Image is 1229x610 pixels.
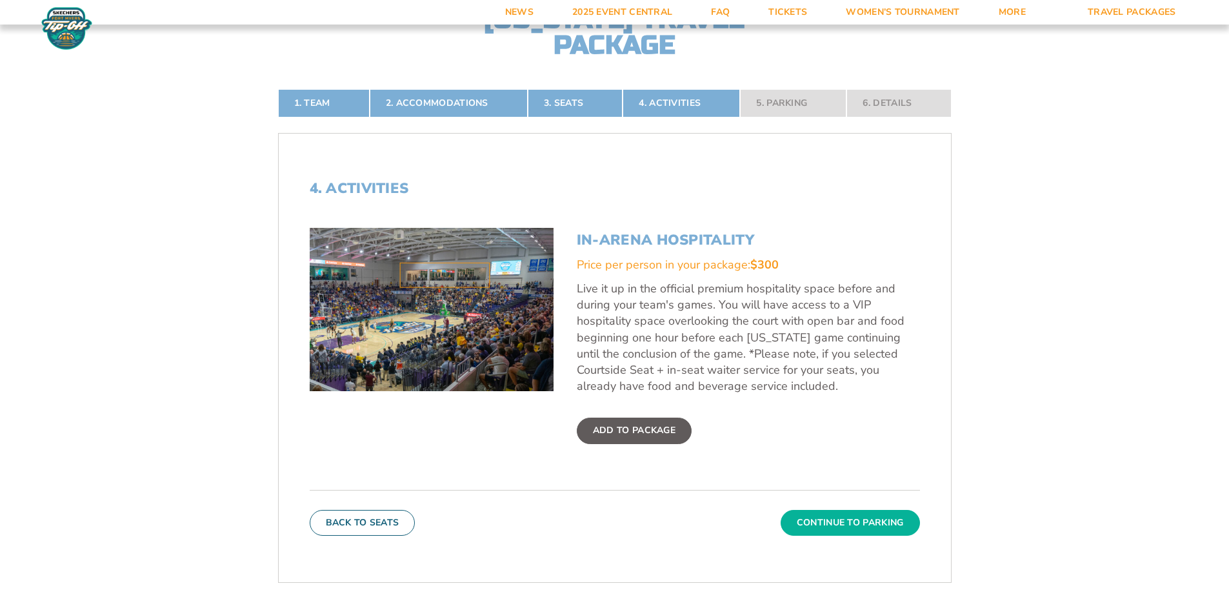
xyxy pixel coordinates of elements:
span: $300 [750,257,779,272]
h2: [US_STATE] Travel Package [473,6,757,58]
a: 2. Accommodations [370,89,528,117]
p: Live it up in the official premium hospitality space before and during your team's games. You wil... [577,281,920,394]
img: Fort Myers Tip-Off [39,6,95,50]
div: Price per person in your package: [577,257,920,273]
button: Back To Seats [310,510,415,536]
label: Add To Package [577,418,692,443]
img: In-Arena Hospitality [310,228,554,391]
h2: 4. Activities [310,180,920,197]
a: 1. Team [278,89,370,117]
a: 3. Seats [528,89,623,117]
h3: In-Arena Hospitality [577,232,920,249]
button: Continue To Parking [781,510,920,536]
